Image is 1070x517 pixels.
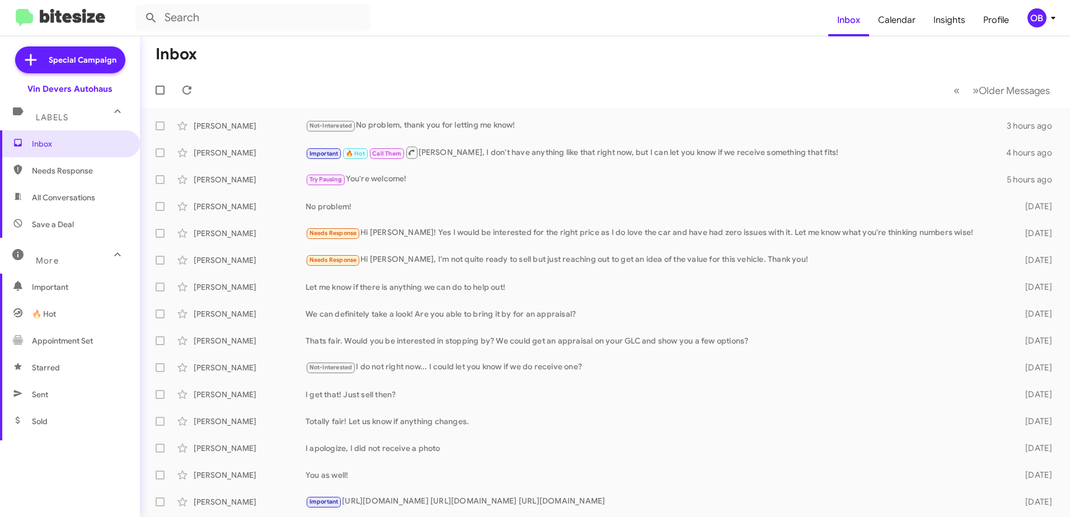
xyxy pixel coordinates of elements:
div: [DATE] [1007,281,1061,293]
div: OB [1027,8,1046,27]
span: 🔥 Hot [346,150,365,157]
div: [PERSON_NAME] [194,335,306,346]
span: » [973,83,979,97]
span: Needs Response [309,229,357,237]
div: [DATE] [1007,255,1061,266]
input: Search [135,4,370,31]
div: [DATE] [1007,389,1061,400]
span: Older Messages [979,84,1050,97]
span: All Conversations [32,192,95,203]
span: Important [309,498,339,505]
div: You're welcome! [306,173,1007,186]
div: We can definitely take a look! Are you able to bring it by for an appraisal? [306,308,1007,319]
span: Sent [32,389,48,400]
a: Calendar [869,4,924,36]
div: [DATE] [1007,308,1061,319]
div: Vin Devers Autohaus [27,83,112,95]
div: [DATE] [1007,228,1061,239]
div: You as well! [306,469,1007,481]
div: [PERSON_NAME] [194,174,306,185]
div: [PERSON_NAME], I don't have anything like that right now, but I can let you know if we receive so... [306,145,1006,159]
div: [PERSON_NAME] [194,362,306,373]
span: Needs Response [32,165,127,176]
span: Special Campaign [49,54,116,65]
span: More [36,256,59,266]
div: [PERSON_NAME] [194,443,306,454]
a: Inbox [828,4,869,36]
span: Needs Response [309,256,357,264]
div: Thats fair. Would you be interested in stopping by? We could get an appraisal on your GLC and sho... [306,335,1007,346]
div: 5 hours ago [1007,174,1061,185]
div: [PERSON_NAME] [194,281,306,293]
button: Previous [947,79,966,102]
span: Call Them [372,150,401,157]
span: Not-Interested [309,364,353,371]
div: [DATE] [1007,335,1061,346]
span: Starred [32,362,60,373]
div: I apologize, I did not receive a photo [306,443,1007,454]
div: [PERSON_NAME] [194,469,306,481]
div: I get that! Just sell then? [306,389,1007,400]
div: I do not right now... I could let you know if we do receive one? [306,361,1007,374]
span: Not-Interested [309,122,353,129]
nav: Page navigation example [947,79,1057,102]
a: Insights [924,4,974,36]
div: Hi [PERSON_NAME]! Yes I would be interested for the right price as I do love the car and have had... [306,227,1007,239]
span: « [954,83,960,97]
span: Inbox [32,138,127,149]
div: 3 hours ago [1007,120,1061,131]
div: [DATE] [1007,362,1061,373]
div: Let me know if there is anything we can do to help out! [306,281,1007,293]
div: [DATE] [1007,469,1061,481]
span: Save a Deal [32,219,74,230]
a: Profile [974,4,1018,36]
div: 4 hours ago [1006,147,1061,158]
button: Next [966,79,1057,102]
span: Try Pausing [309,176,342,183]
span: Appointment Set [32,335,93,346]
div: [PERSON_NAME] [194,496,306,507]
div: [DATE] [1007,496,1061,507]
div: [PERSON_NAME] [194,201,306,212]
div: Hi [PERSON_NAME], I'm not quite ready to sell but just reaching out to get an idea of the value f... [306,253,1007,266]
div: No problem! [306,201,1007,212]
div: [PERSON_NAME] [194,255,306,266]
button: OB [1018,8,1058,27]
div: [URL][DOMAIN_NAME] [URL][DOMAIN_NAME] [URL][DOMAIN_NAME] [306,495,1007,508]
div: [PERSON_NAME] [194,147,306,158]
div: [PERSON_NAME] [194,416,306,427]
span: Important [32,281,127,293]
div: [DATE] [1007,443,1061,454]
div: [PERSON_NAME] [194,228,306,239]
div: [PERSON_NAME] [194,389,306,400]
span: Sold [32,416,48,427]
div: [PERSON_NAME] [194,308,306,319]
div: [DATE] [1007,201,1061,212]
div: [PERSON_NAME] [194,120,306,131]
span: 🔥 Hot [32,308,56,319]
span: Important [309,150,339,157]
a: Special Campaign [15,46,125,73]
span: Labels [36,112,68,123]
div: No problem, thank you for letting me know! [306,119,1007,132]
div: [DATE] [1007,416,1061,427]
h1: Inbox [156,45,197,63]
div: Totally fair! Let us know if anything changes. [306,416,1007,427]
